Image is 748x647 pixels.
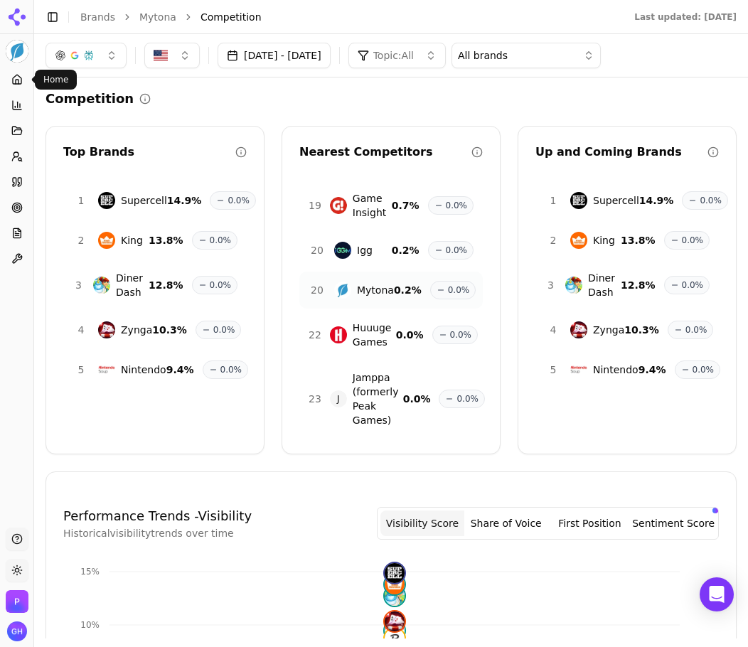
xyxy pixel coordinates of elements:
[7,621,27,641] img: Grace Hallen
[139,10,176,24] a: Mytona
[330,390,347,407] span: J
[458,48,508,63] span: All brands
[456,393,479,405] span: 0.0%
[98,321,115,338] img: Zynga
[35,70,77,90] div: Home
[80,567,100,577] tspan: 15%
[353,321,396,349] span: Huuuge Games
[309,198,321,213] span: 19
[121,233,143,247] span: King
[373,48,414,63] span: Topic: All
[545,363,562,377] span: 5
[545,323,562,337] span: 4
[116,271,149,299] span: Diner Dash
[535,144,707,161] div: Up and Coming Brands
[621,278,656,292] span: 12.8 %
[545,193,562,208] span: 1
[634,11,737,23] div: Last updated: [DATE]
[228,195,250,206] span: 0.0%
[98,192,115,209] img: Supercell
[80,11,115,23] a: Brands
[213,324,235,336] span: 0.0%
[570,192,587,209] img: Supercell
[639,363,666,377] span: 9.4 %
[450,329,472,341] span: 0.0%
[63,506,252,526] h4: Performance Trends - Visibility
[353,370,403,427] span: Jamppa (formerly Peak Games)
[121,363,166,377] span: Nintendo
[545,278,557,292] span: 3
[545,233,562,247] span: 2
[593,233,615,247] span: King
[446,200,468,211] span: 0.0%
[682,235,704,246] span: 0.0%
[392,198,420,213] span: 0.7 %
[201,10,262,24] span: Competition
[700,195,722,206] span: 0.0%
[154,48,168,63] img: United States
[121,323,152,337] span: Zynga
[46,89,134,109] h2: Competition
[121,193,167,208] span: Supercell
[63,144,235,161] div: Top Brands
[80,10,606,24] nav: breadcrumb
[394,283,422,297] span: 0.2 %
[6,590,28,613] img: Perrill
[357,243,373,257] span: Igg
[357,283,394,297] span: Mytona
[588,271,621,299] span: Diner Dash
[593,193,639,208] span: Supercell
[570,232,587,249] img: King
[93,277,110,294] img: Diner Dash
[334,242,351,259] img: Igg
[631,510,715,536] button: Sentiment Score
[309,392,321,406] span: 23
[403,392,431,406] span: 0.0 %
[682,279,704,291] span: 0.0%
[685,324,707,336] span: 0.0%
[6,40,28,63] img: Mytona
[73,323,90,337] span: 4
[98,361,115,378] img: Nintendo
[149,278,183,292] span: 12.8 %
[309,328,321,342] span: 22
[334,282,351,299] img: Mytona
[446,245,468,256] span: 0.0%
[385,611,405,631] img: zynga
[593,363,639,377] span: Nintendo
[593,323,624,337] span: Zynga
[700,577,734,611] div: Open Intercom Messenger
[380,510,464,536] button: Visibility Score
[167,193,202,208] span: 14.9 %
[6,590,28,613] button: Open organization switcher
[80,620,100,630] tspan: 10%
[565,277,582,294] img: Diner Dash
[396,328,424,342] span: 0.0 %
[149,233,183,247] span: 13.8 %
[548,510,632,536] button: First Position
[152,323,187,337] span: 10.3 %
[385,563,405,583] img: supercell
[299,144,471,161] div: Nearest Competitors
[570,321,587,338] img: Zynga
[464,510,548,536] button: Share of Voice
[210,235,232,246] span: 0.0%
[98,232,115,249] img: King
[7,621,27,641] button: Open user button
[73,233,90,247] span: 2
[639,193,674,208] span: 14.9 %
[309,243,326,257] span: 20
[330,197,347,214] img: Game Insight
[392,243,420,257] span: 0.2 %
[218,43,331,68] button: [DATE] - [DATE]
[166,363,194,377] span: 9.4 %
[73,363,90,377] span: 5
[220,364,242,375] span: 0.0%
[63,526,252,540] p: Historical visibility trends over time
[448,284,470,296] span: 0.0%
[353,191,392,220] span: Game Insight
[210,279,232,291] span: 0.0%
[309,283,326,297] span: 20
[330,326,347,343] img: Huuuge Games
[73,278,85,292] span: 3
